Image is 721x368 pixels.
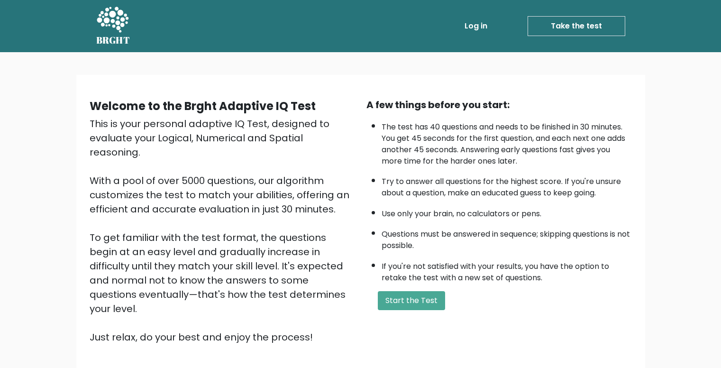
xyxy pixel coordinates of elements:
b: Welcome to the Brght Adaptive IQ Test [90,98,316,114]
div: A few things before you start: [366,98,632,112]
a: Take the test [528,16,625,36]
li: Use only your brain, no calculators or pens. [382,203,632,220]
li: Try to answer all questions for the highest score. If you're unsure about a question, make an edu... [382,171,632,199]
h5: BRGHT [96,35,130,46]
div: This is your personal adaptive IQ Test, designed to evaluate your Logical, Numerical and Spatial ... [90,117,355,344]
a: BRGHT [96,4,130,48]
li: If you're not satisfied with your results, you have the option to retake the test with a new set ... [382,256,632,284]
a: Log in [461,17,491,36]
button: Start the Test [378,291,445,310]
li: The test has 40 questions and needs to be finished in 30 minutes. You get 45 seconds for the firs... [382,117,632,167]
li: Questions must be answered in sequence; skipping questions is not possible. [382,224,632,251]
